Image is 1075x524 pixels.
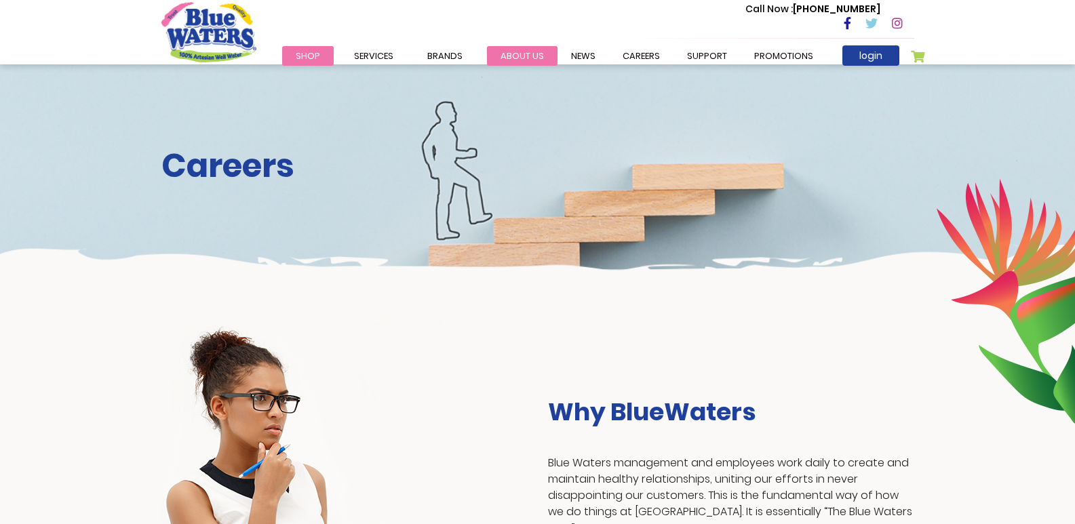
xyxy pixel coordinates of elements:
h2: Careers [161,146,914,186]
p: [PHONE_NUMBER] [745,2,880,16]
span: Call Now : [745,2,793,16]
h3: Why BlueWaters [548,397,914,426]
a: support [673,46,741,66]
a: store logo [161,2,256,62]
span: Shop [296,49,320,62]
a: careers [609,46,673,66]
span: Services [354,49,393,62]
a: Promotions [741,46,827,66]
img: career-intro-leaves.png [936,178,1075,424]
span: Brands [427,49,463,62]
a: News [558,46,609,66]
a: login [842,45,899,66]
a: about us [487,46,558,66]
